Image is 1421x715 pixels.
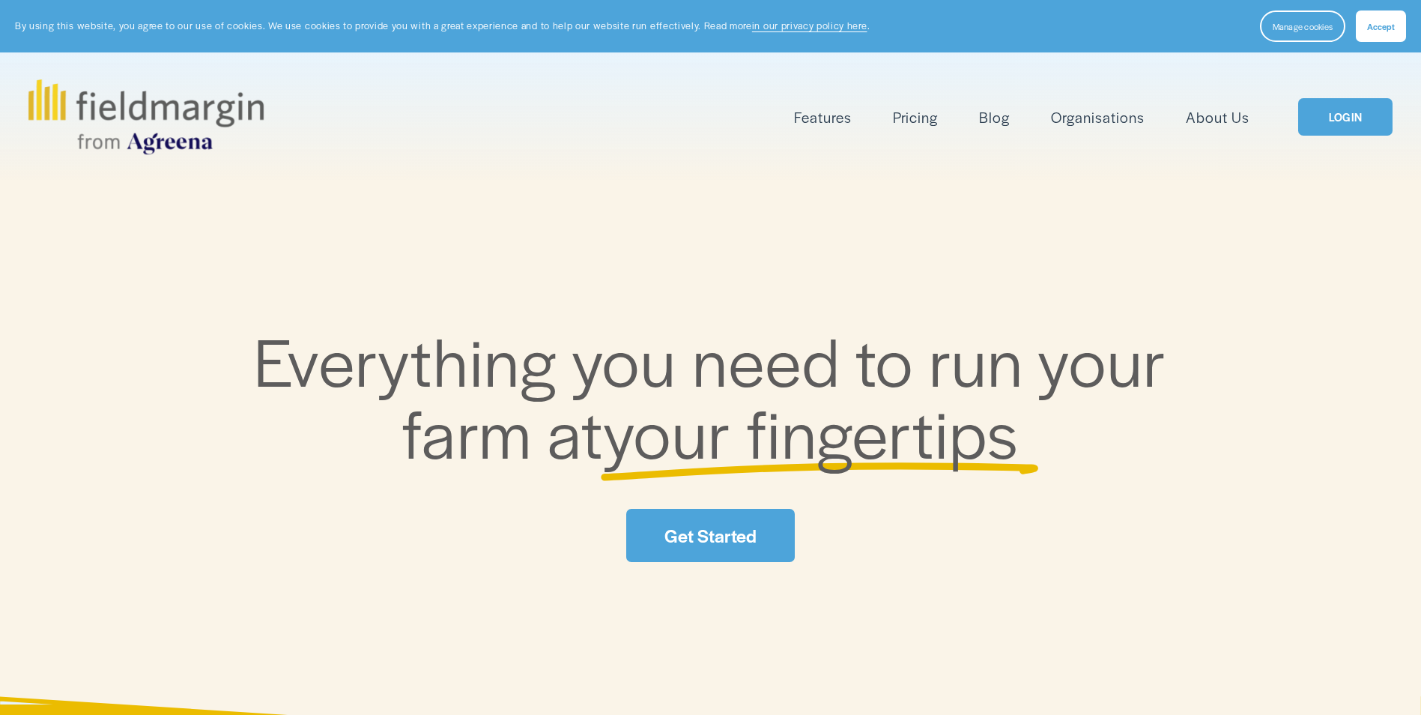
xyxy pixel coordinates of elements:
[626,509,794,562] a: Get Started
[794,106,852,128] span: Features
[1298,98,1393,136] a: LOGIN
[254,313,1182,478] span: Everything you need to run your farm at
[979,105,1010,130] a: Blog
[1051,105,1145,130] a: Organisations
[1356,10,1406,42] button: Accept
[603,384,1019,478] span: your fingertips
[794,105,852,130] a: folder dropdown
[1367,20,1395,32] span: Accept
[1273,20,1333,32] span: Manage cookies
[28,79,264,154] img: fieldmargin.com
[1186,105,1249,130] a: About Us
[893,105,938,130] a: Pricing
[752,19,867,32] a: in our privacy policy here
[15,19,870,33] p: By using this website, you agree to our use of cookies. We use cookies to provide you with a grea...
[1260,10,1345,42] button: Manage cookies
